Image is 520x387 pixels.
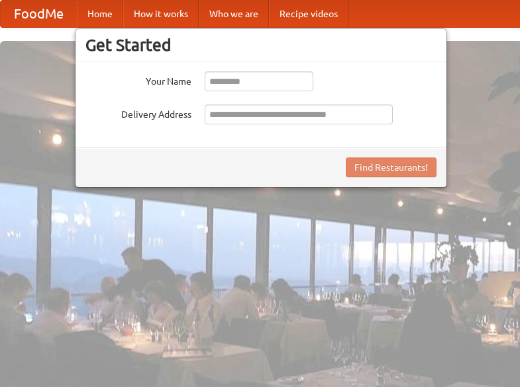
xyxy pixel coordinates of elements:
[77,1,123,27] a: Home
[269,1,348,27] a: Recipe videos
[85,71,191,88] label: Your Name
[346,157,437,177] button: Find Restaurants!
[1,1,77,27] a: FoodMe
[123,1,199,27] a: How it works
[199,1,269,27] a: Who we are
[85,105,191,121] label: Delivery Address
[85,35,437,55] h3: Get Started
